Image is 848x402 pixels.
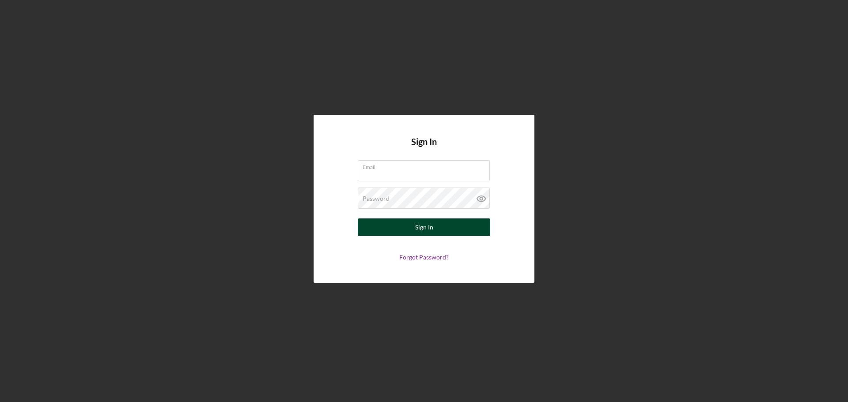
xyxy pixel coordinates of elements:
[363,195,390,202] label: Password
[358,218,490,236] button: Sign In
[411,137,437,160] h4: Sign In
[415,218,433,236] div: Sign In
[399,253,449,261] a: Forgot Password?
[363,161,490,170] label: Email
